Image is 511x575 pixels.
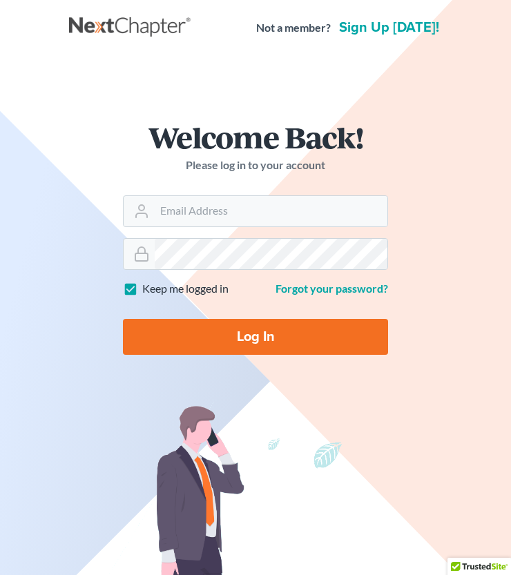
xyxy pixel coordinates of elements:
a: Sign up [DATE]! [336,21,442,35]
h1: Welcome Back! [123,122,388,152]
input: Email Address [155,196,387,226]
input: Log In [123,319,388,355]
strong: Not a member? [256,20,331,36]
label: Keep me logged in [142,281,229,297]
a: Forgot your password? [276,282,388,295]
p: Please log in to your account [123,157,388,173]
